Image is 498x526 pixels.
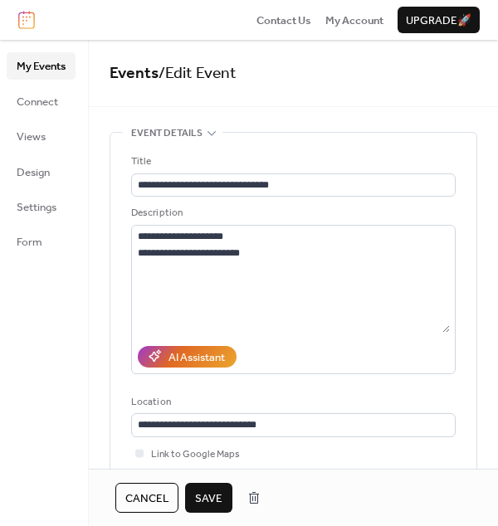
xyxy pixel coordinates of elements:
[7,228,76,255] a: Form
[185,483,232,513] button: Save
[131,153,452,170] div: Title
[125,490,168,507] span: Cancel
[7,193,76,220] a: Settings
[17,164,50,181] span: Design
[7,123,76,149] a: Views
[115,483,178,513] button: Cancel
[7,88,76,114] a: Connect
[17,94,58,110] span: Connect
[406,12,471,29] span: Upgrade 🚀
[7,52,76,79] a: My Events
[17,234,42,251] span: Form
[131,125,203,142] span: Event details
[256,12,311,28] a: Contact Us
[131,394,452,411] div: Location
[168,349,225,366] div: AI Assistant
[151,446,240,463] span: Link to Google Maps
[7,158,76,185] a: Design
[18,11,35,29] img: logo
[159,58,237,89] span: / Edit Event
[17,129,46,145] span: Views
[398,7,480,33] button: Upgrade🚀
[195,490,222,507] span: Save
[325,12,383,28] a: My Account
[325,12,383,29] span: My Account
[17,199,56,216] span: Settings
[131,205,452,222] div: Description
[110,58,159,89] a: Events
[17,58,66,75] span: My Events
[138,346,237,368] button: AI Assistant
[256,12,311,29] span: Contact Us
